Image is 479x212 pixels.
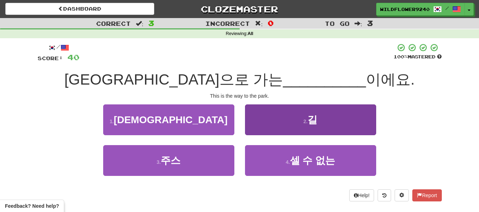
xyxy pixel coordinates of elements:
[245,145,376,176] button: 4.셀 수 없는
[366,71,415,88] span: 이에요.
[394,54,442,60] div: Mastered
[110,119,114,124] small: 1 .
[157,159,161,165] small: 3 .
[376,3,465,16] a: WildFlower9240 /
[286,159,290,165] small: 4 .
[355,21,362,27] span: :
[67,53,79,62] span: 40
[380,6,430,12] span: WildFlower9240
[268,19,274,27] span: 0
[5,202,59,210] span: Open feedback widget
[148,19,154,27] span: 3
[96,20,131,27] span: Correct
[5,3,154,15] a: Dashboard
[38,43,79,52] div: /
[255,21,263,27] span: :
[394,54,408,59] span: 100 %
[283,71,366,88] span: __________
[325,20,350,27] span: To go
[103,104,234,135] button: 1.[DEMOGRAPHIC_DATA]
[412,189,441,201] button: Report
[349,189,374,201] button: Help!
[445,6,449,11] span: /
[205,20,250,27] span: Incorrect
[303,119,308,124] small: 2 .
[165,3,314,15] a: Clozemaster
[64,71,283,88] span: [GEOGRAPHIC_DATA]으로 가는
[38,55,63,61] span: Score:
[247,31,253,36] strong: All
[307,114,317,125] span: 길
[136,21,144,27] span: :
[378,189,391,201] button: Round history (alt+y)
[161,155,180,166] span: 주스
[38,92,442,99] div: This is the way to the park.
[103,145,234,176] button: 3.주스
[290,155,335,166] span: 셀 수 없는
[114,114,228,125] span: [DEMOGRAPHIC_DATA]
[367,19,373,27] span: 3
[245,104,376,135] button: 2.길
